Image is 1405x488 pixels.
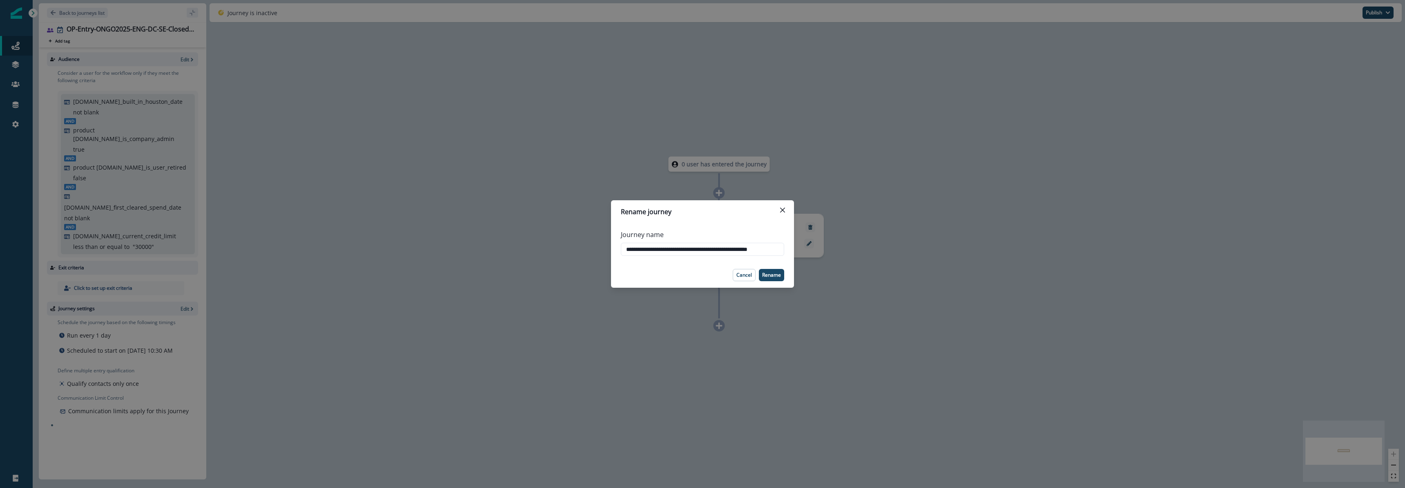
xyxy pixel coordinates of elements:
button: Cancel [733,269,756,281]
p: Rename journey [621,207,671,217]
p: Cancel [736,272,752,278]
p: Journey name [621,230,664,240]
button: Close [776,204,789,217]
p: Rename [762,272,781,278]
button: Rename [759,269,784,281]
